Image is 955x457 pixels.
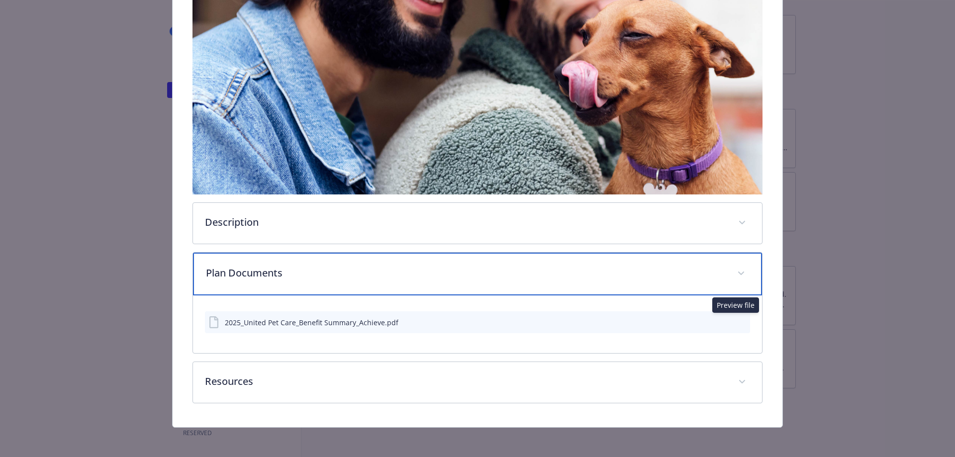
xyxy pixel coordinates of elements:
div: Plan Documents [193,295,763,353]
div: Description [193,203,763,244]
div: Resources [193,362,763,403]
p: Plan Documents [206,266,726,280]
button: download file [721,317,729,328]
p: Resources [205,374,727,389]
div: 2025_United Pet Care_Benefit Summary_Achieve.pdf [225,317,398,328]
div: Plan Documents [193,253,763,295]
div: Preview file [712,297,759,313]
p: Description [205,215,727,230]
button: preview file [737,317,746,328]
